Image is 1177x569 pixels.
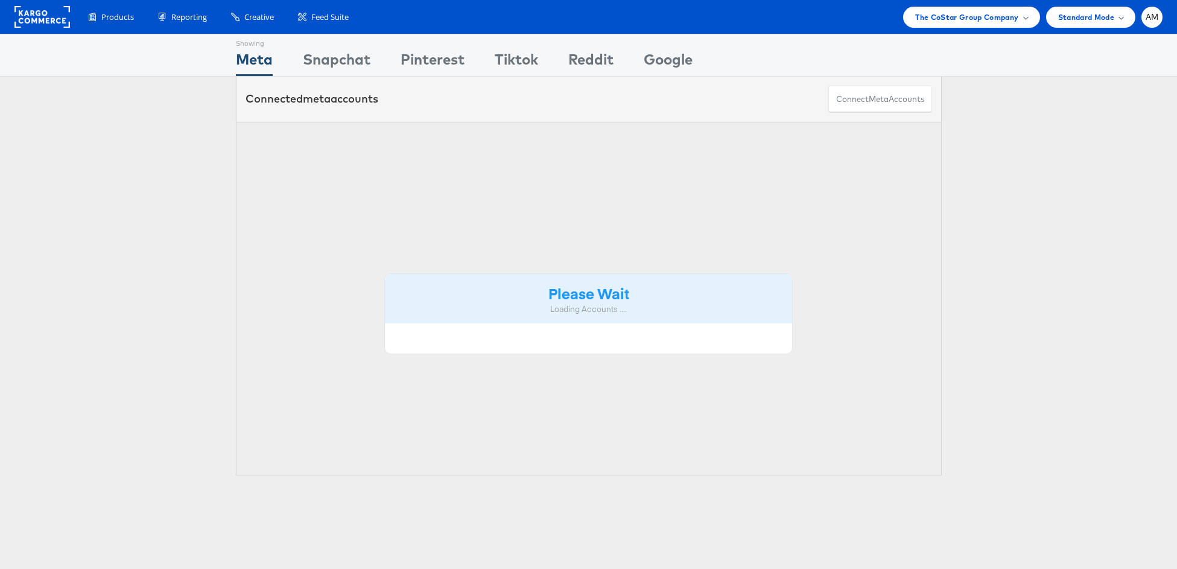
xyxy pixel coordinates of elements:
[869,94,889,105] span: meta
[311,11,349,23] span: Feed Suite
[495,49,538,76] div: Tiktok
[568,49,614,76] div: Reddit
[246,91,378,107] div: Connected accounts
[915,11,1018,24] span: The CoStar Group Company
[644,49,693,76] div: Google
[236,49,273,76] div: Meta
[303,92,331,106] span: meta
[171,11,207,23] span: Reporting
[1058,11,1114,24] span: Standard Mode
[394,304,784,315] div: Loading Accounts ....
[236,34,273,49] div: Showing
[828,86,932,113] button: ConnectmetaAccounts
[244,11,274,23] span: Creative
[1146,13,1159,21] span: AM
[303,49,370,76] div: Snapchat
[548,283,629,303] strong: Please Wait
[101,11,134,23] span: Products
[401,49,465,76] div: Pinterest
